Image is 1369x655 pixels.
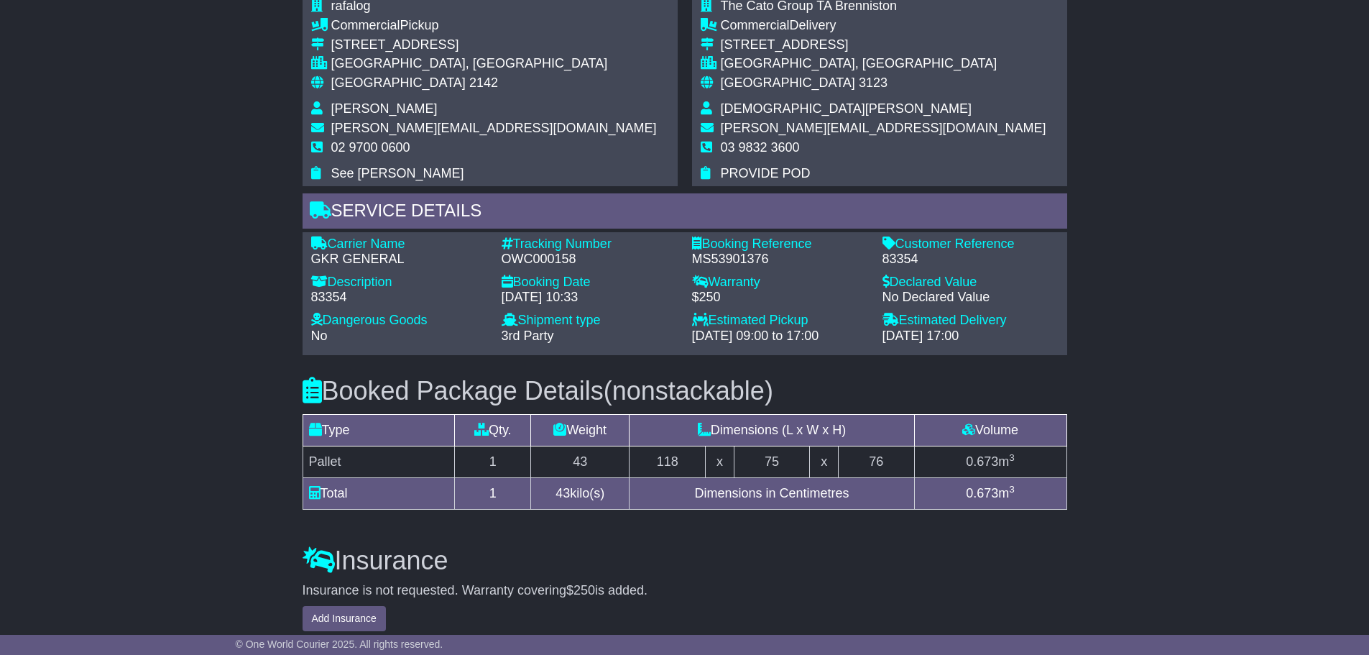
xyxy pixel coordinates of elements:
span: 3123 [859,75,888,90]
div: [STREET_ADDRESS] [721,37,1046,53]
div: Delivery [721,18,1046,34]
div: Booking Reference [692,237,868,252]
span: 03 9832 3600 [721,140,800,155]
td: 43 [531,446,630,477]
div: OWC000158 [502,252,678,267]
div: 83354 [311,290,487,306]
sup: 3 [1009,452,1015,463]
td: 75 [734,446,810,477]
div: MS53901376 [692,252,868,267]
td: 1 [455,446,531,477]
span: 0.673 [966,454,998,469]
td: Dimensions (L x W x H) [630,414,914,446]
div: Carrier Name [311,237,487,252]
span: (nonstackable) [604,376,773,406]
div: Estimated Delivery [882,313,1059,329]
div: Customer Reference [882,237,1059,252]
span: See [PERSON_NAME] [331,166,464,180]
td: m [914,446,1066,477]
td: 118 [630,446,706,477]
div: [DATE] 17:00 [882,329,1059,344]
div: Booking Date [502,275,678,290]
div: [DATE] 09:00 to 17:00 [692,329,868,344]
div: $250 [692,290,868,306]
td: m [914,477,1066,509]
span: Commercial [331,18,400,32]
td: Pallet [303,446,455,477]
span: © One World Courier 2025. All rights reserved. [236,638,443,650]
span: [GEOGRAPHIC_DATA] [331,75,466,90]
div: Warranty [692,275,868,290]
td: x [810,446,838,477]
td: Weight [531,414,630,446]
div: Declared Value [882,275,1059,290]
span: PROVIDE POD [721,166,811,180]
sup: 3 [1009,484,1015,495]
span: [PERSON_NAME][EMAIL_ADDRESS][DOMAIN_NAME] [721,121,1046,135]
div: Estimated Pickup [692,313,868,329]
span: [DEMOGRAPHIC_DATA][PERSON_NAME] [721,101,972,116]
h3: Booked Package Details [303,377,1067,406]
div: Pickup [331,18,657,34]
span: [PERSON_NAME] [331,101,438,116]
span: Commercial [721,18,790,32]
span: 0.673 [966,486,998,500]
td: Volume [914,414,1066,446]
div: GKR GENERAL [311,252,487,267]
span: [GEOGRAPHIC_DATA] [721,75,855,90]
td: 76 [838,446,914,477]
div: [DATE] 10:33 [502,290,678,306]
span: 2142 [469,75,498,90]
div: 83354 [882,252,1059,267]
td: Dimensions in Centimetres [630,477,914,509]
span: 02 9700 0600 [331,140,410,155]
div: Insurance is not requested. Warranty covering is added. [303,583,1067,599]
td: kilo(s) [531,477,630,509]
span: No [311,329,328,343]
h3: Insurance [303,546,1067,575]
button: Add Insurance [303,606,386,631]
div: Dangerous Goods [311,313,487,329]
td: 1 [455,477,531,509]
div: Service Details [303,193,1067,232]
td: Total [303,477,455,509]
td: Qty. [455,414,531,446]
span: 3rd Party [502,329,554,343]
span: [PERSON_NAME][EMAIL_ADDRESS][DOMAIN_NAME] [331,121,657,135]
div: [GEOGRAPHIC_DATA], [GEOGRAPHIC_DATA] [721,56,1046,72]
div: Shipment type [502,313,678,329]
td: x [706,446,734,477]
div: [GEOGRAPHIC_DATA], [GEOGRAPHIC_DATA] [331,56,657,72]
div: [STREET_ADDRESS] [331,37,657,53]
div: Tracking Number [502,237,678,252]
span: $250 [566,583,595,597]
div: No Declared Value [882,290,1059,306]
span: 43 [556,486,570,500]
div: Description [311,275,487,290]
td: Type [303,414,455,446]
